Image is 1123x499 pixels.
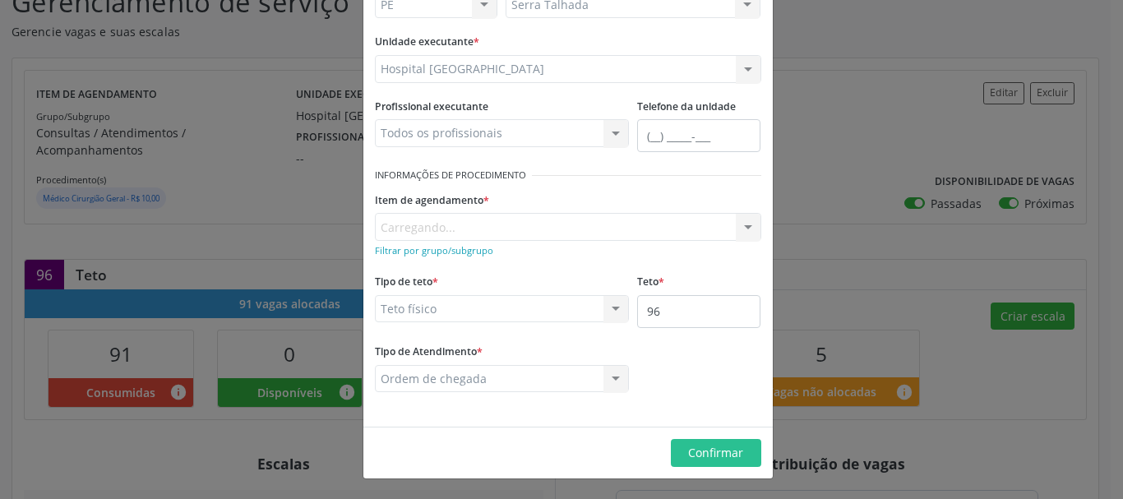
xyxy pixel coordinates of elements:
[375,30,479,55] label: Unidade executante
[375,169,526,183] small: Informações de Procedimento
[375,340,483,365] label: Tipo de Atendimento
[375,95,488,120] label: Profissional executante
[375,242,493,257] a: Filtrar por grupo/subgrupo
[637,270,664,295] label: Teto
[637,295,760,328] input: Ex. 100
[671,439,761,467] button: Confirmar
[375,270,438,295] label: Tipo de teto
[375,244,493,256] small: Filtrar por grupo/subgrupo
[637,95,736,120] label: Telefone da unidade
[637,119,760,152] input: (__) _____-___
[688,445,743,460] span: Confirmar
[375,187,489,213] label: Item de agendamento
